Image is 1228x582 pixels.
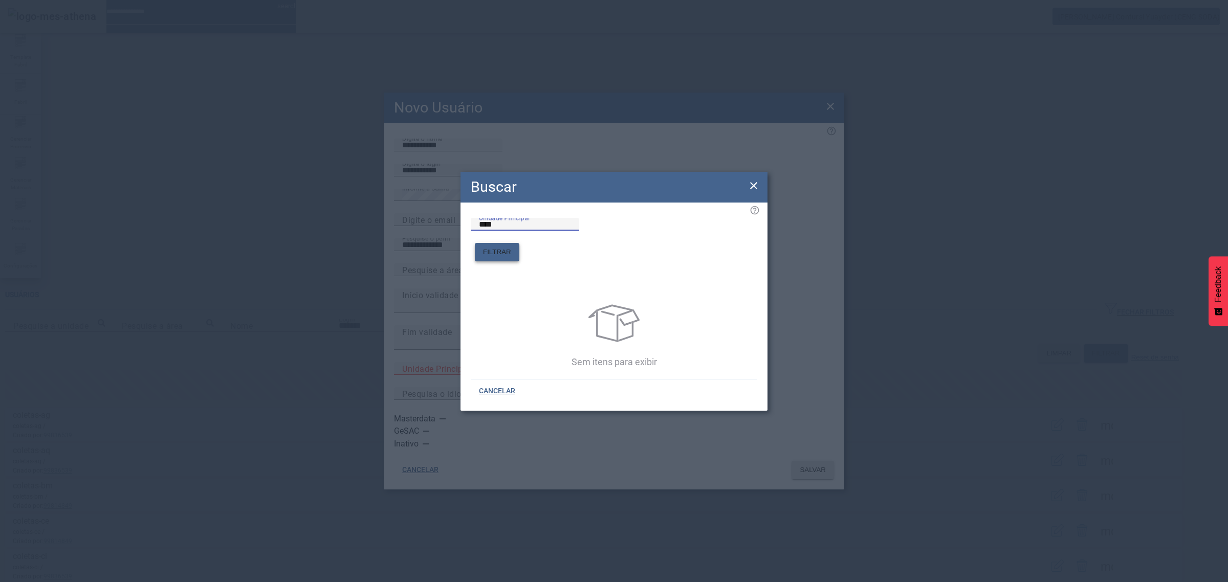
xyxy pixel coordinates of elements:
span: CANCELAR [479,386,515,396]
span: FILTRAR [483,247,511,257]
mat-label: Unidade Principal [479,214,530,221]
p: Sem itens para exibir [473,355,755,369]
button: FILTRAR [475,243,519,261]
button: Feedback - Mostrar pesquisa [1209,256,1228,326]
h2: Buscar [471,176,517,198]
span: Feedback [1214,266,1223,302]
button: CANCELAR [471,382,523,400]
